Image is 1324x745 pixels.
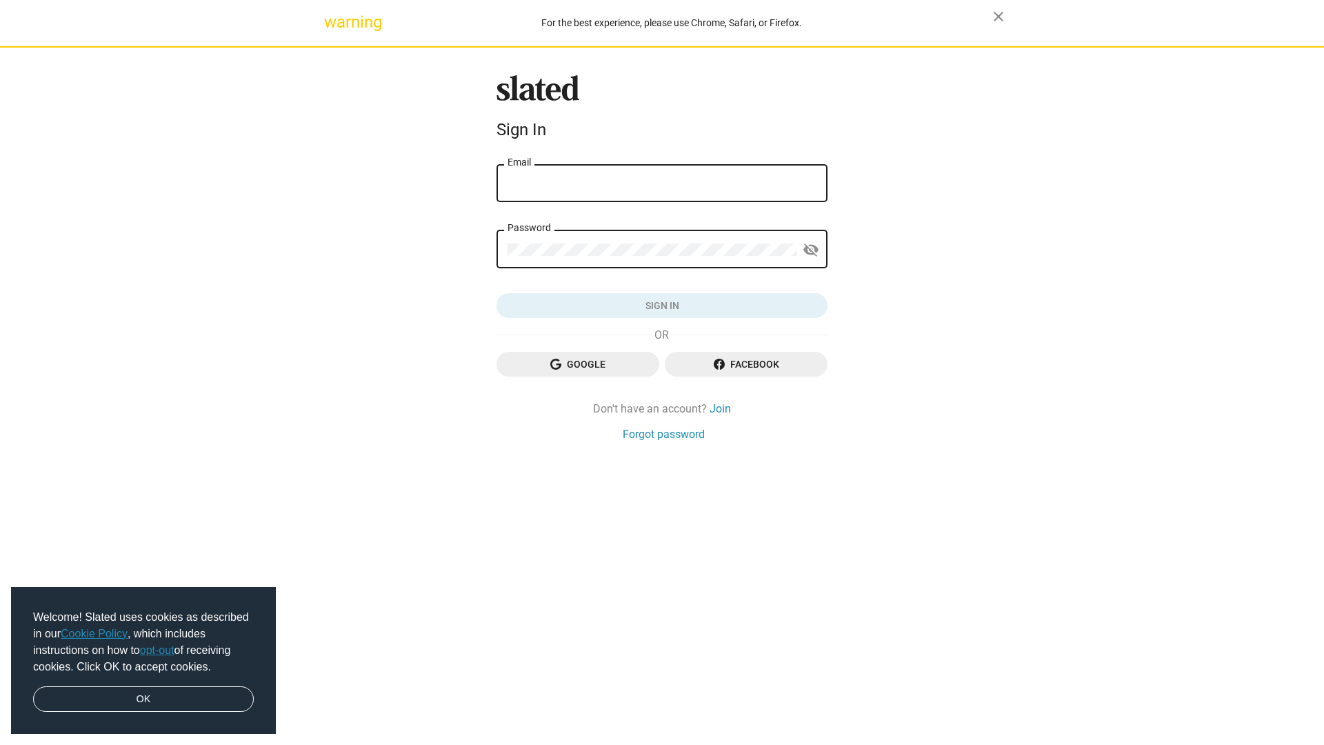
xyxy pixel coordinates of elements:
a: Forgot password [623,427,705,441]
a: opt-out [140,644,174,656]
div: Don't have an account? [496,401,827,416]
button: Show password [797,237,825,264]
div: For the best experience, please use Chrome, Safari, or Firefox. [350,14,993,32]
span: Google [508,352,648,377]
mat-icon: warning [324,14,341,30]
button: Facebook [665,352,827,377]
a: Join [710,401,731,416]
mat-icon: close [990,8,1007,25]
mat-icon: visibility_off [803,239,819,261]
a: dismiss cookie message [33,686,254,713]
div: Sign In [496,120,827,139]
div: cookieconsent [11,587,276,735]
span: Facebook [676,352,816,377]
sl-branding: Sign In [496,75,827,146]
span: Welcome! Slated uses cookies as described in our , which includes instructions on how to of recei... [33,609,254,675]
button: Google [496,352,659,377]
a: Cookie Policy [61,628,128,639]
